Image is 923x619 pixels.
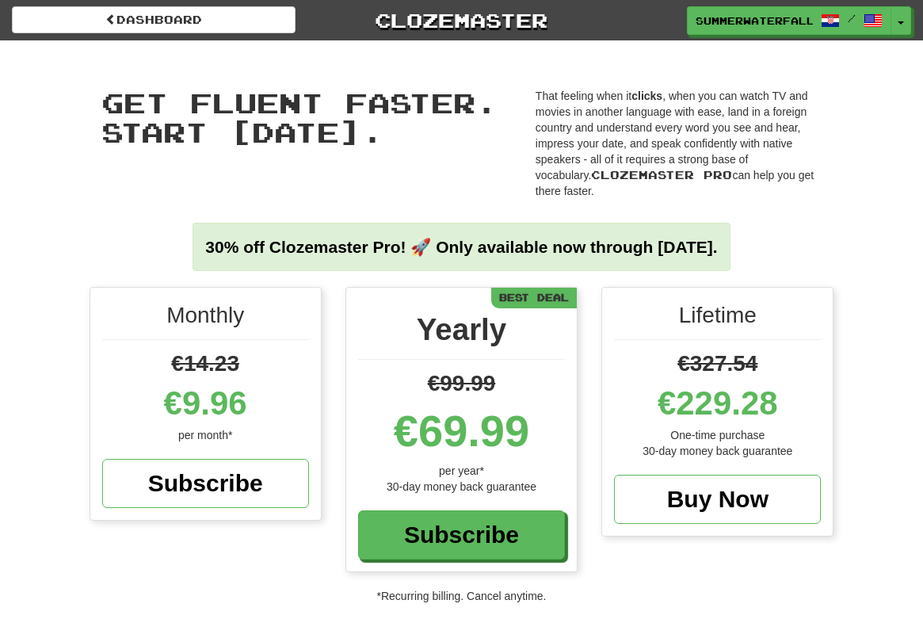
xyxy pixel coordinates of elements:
[358,510,565,560] a: Subscribe
[614,300,821,340] div: Lifetime
[614,443,821,459] div: 30-day money back guarantee
[428,371,496,395] span: €99.99
[848,13,856,24] span: /
[614,380,821,427] div: €229.28
[101,88,512,147] span: Get fluent faster. Start [DATE].
[696,13,813,28] span: SummerWaterfall2626
[358,463,565,479] div: per year*
[102,300,309,340] div: Monthly
[536,88,822,199] p: That feeling when it , when you can watch TV and movies in another language with ease, land in a ...
[687,6,891,35] a: SummerWaterfall2626 /
[12,6,296,33] a: Dashboard
[319,6,603,34] a: Clozemaster
[102,380,309,427] div: €9.96
[358,308,565,360] div: Yearly
[358,399,565,463] div: €69.99
[631,90,662,102] strong: clicks
[614,475,821,524] a: Buy Now
[102,427,309,443] div: per month*
[614,427,821,443] div: One-time purchase
[491,288,577,308] div: Best Deal
[358,479,565,495] div: 30-day money back guarantee
[205,238,717,256] strong: 30% off Clozemaster Pro! 🚀 Only available now through [DATE].
[102,459,309,508] a: Subscribe
[677,351,757,376] span: €327.54
[591,168,732,181] span: Clozemaster Pro
[171,351,239,376] span: €14.23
